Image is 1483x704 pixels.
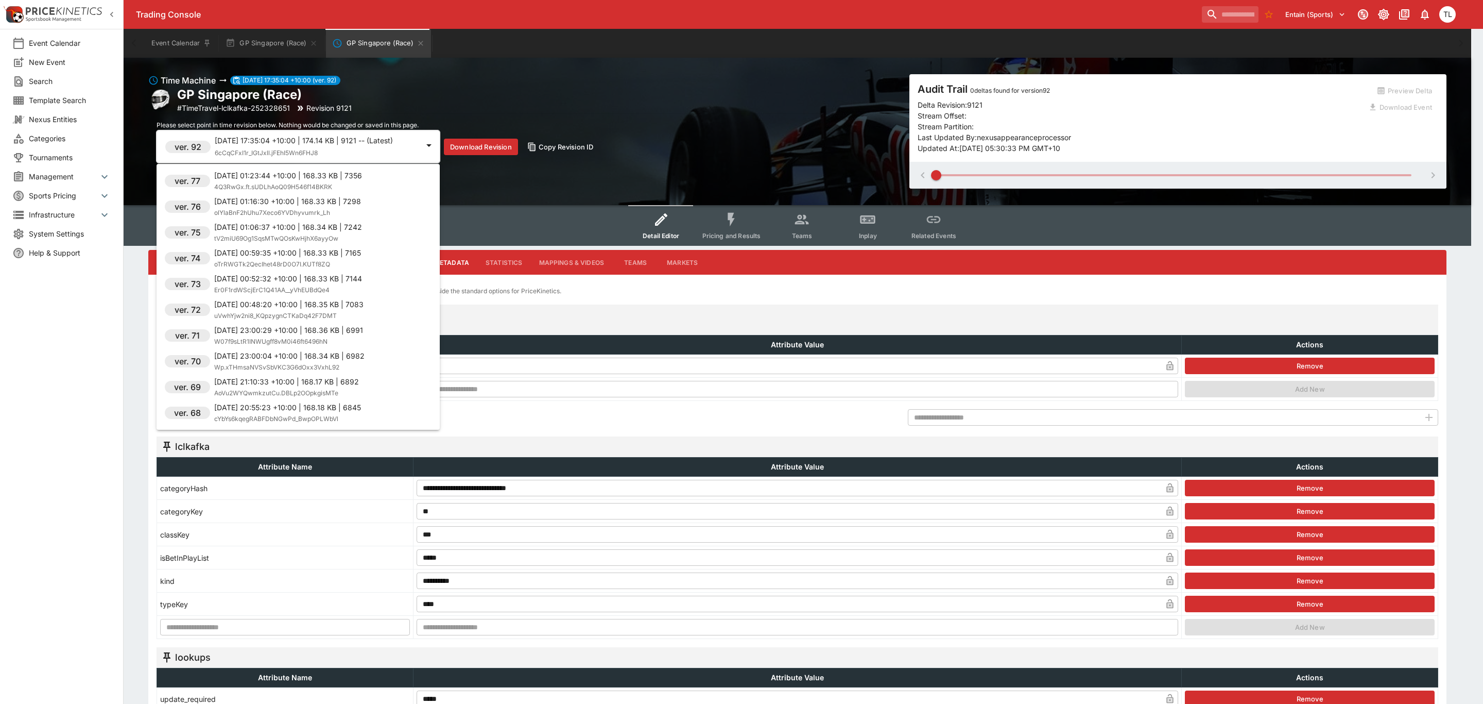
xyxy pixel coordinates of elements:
[175,252,201,264] h6: ver. 74
[175,329,200,342] h6: ver. 71
[175,175,200,187] h6: ver. 77
[214,363,339,371] span: Wp.xTHmsaNVSvSbVKC3G6dOxx3VxhL92
[214,415,338,423] span: cYbYs6kqegRABFDbNGwPd_BwpOPLWbVl
[214,402,361,413] p: [DATE] 20:55:23 +10:00 | 168.18 KB | 6845
[214,209,330,216] span: olYlaBnF2hUhu7Xeco6YVDhyvumrk_Lh
[214,286,330,294] span: Er0F1rdWScjErC1Q41AA__yVhEUBdQe4
[174,407,201,419] h6: ver. 68
[214,247,361,258] p: [DATE] 00:59:35 +10:00 | 168.33 KB | 7165
[214,196,361,207] p: [DATE] 01:16:30 +10:00 | 168.33 KB | 7298
[214,234,338,242] span: tV2miU69Og1SqsMTwQOsKwHjhX6ayyOw
[175,278,201,290] h6: ver. 73
[214,273,362,284] p: [DATE] 00:52:32 +10:00 | 168.33 KB | 7144
[214,325,363,336] p: [DATE] 23:00:29 +10:00 | 168.36 KB | 6991
[214,260,330,268] span: oTrRWGTk2QecIhet48rD0O7I.KUTf8ZQ
[175,200,201,213] h6: ver. 76
[214,350,365,361] p: [DATE] 23:00:04 +10:00 | 168.34 KB | 6982
[175,355,201,367] h6: ver. 70
[175,304,201,316] h6: ver. 72
[214,376,359,387] p: [DATE] 21:10:33 +10:00 | 168.17 KB | 6892
[214,312,337,320] span: uVwhYjw2ni8_KQpzygnCTKaDq42F7DMT
[174,381,201,393] h6: ver. 69
[214,183,332,191] span: 4Q3RwGx.ft.sUDLhAoQ09H546f14BKRK
[214,170,362,181] p: [DATE] 01:23:44 +10:00 | 168.33 KB | 7356
[175,226,201,239] h6: ver. 75
[214,338,327,345] span: W07f9sLtR1INWUgff8vM0i46ft6496hN
[214,222,362,232] p: [DATE] 01:06:37 +10:00 | 168.34 KB | 7242
[214,389,338,397] span: AoVu2WYQwmkzutCu.DBLp2OOpkgisMTe
[214,299,364,310] p: [DATE] 00:48:20 +10:00 | 168.35 KB | 7083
